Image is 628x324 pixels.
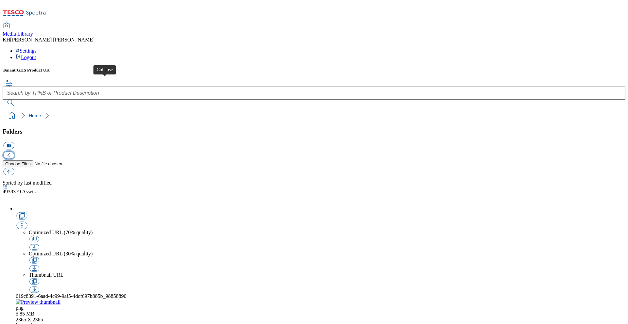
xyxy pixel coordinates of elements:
a: Home [29,113,41,118]
a: home [7,110,17,121]
nav: breadcrumb [3,109,625,122]
span: GHS Product UK [17,68,50,73]
span: Optimized URL (30% quality) [29,251,93,256]
a: Logout [16,55,36,60]
input: Search by TPNB or Product Description [3,87,625,100]
span: 4938379 [3,189,22,194]
span: Type [16,305,24,311]
span: Size [16,311,34,316]
span: [PERSON_NAME] [PERSON_NAME] [10,37,95,42]
span: 619c8391-6aad-4c99-9af5-4dcf697b885b_98858890 [16,293,127,299]
h5: Tenant: [3,68,625,73]
span: Thumbnail URL [29,272,63,278]
span: Optimized URL (70% quality) [29,230,93,235]
a: Media Library [3,23,33,37]
span: Media Library [3,31,33,37]
img: Preview thumbnail [16,299,61,305]
span: Sorted by last modified [3,180,52,186]
span: KH [3,37,10,42]
a: Settings [16,48,37,54]
span: Assets [3,189,36,194]
span: Resolution [16,317,43,322]
a: Preview thumbnail [16,299,625,305]
h3: Folders [3,128,625,135]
